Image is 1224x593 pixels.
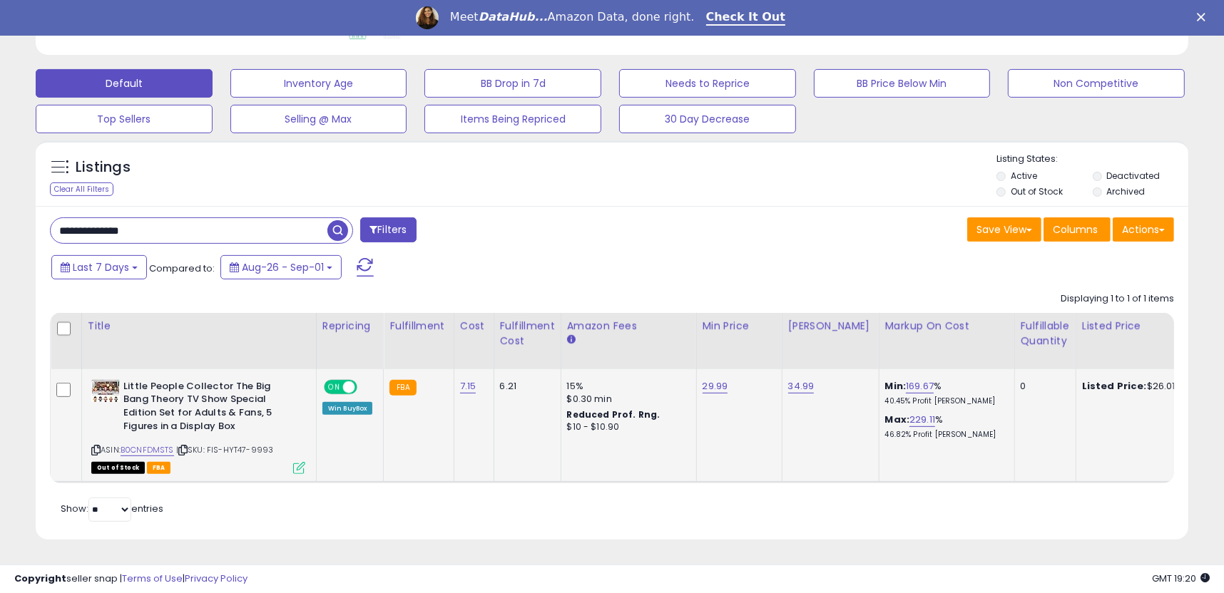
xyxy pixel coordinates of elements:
b: Listed Price: [1082,379,1147,393]
small: Amazon Fees. [567,334,576,346]
button: Aug-26 - Sep-01 [220,255,342,279]
button: Filters [360,217,416,242]
div: [PERSON_NAME] [788,319,873,334]
th: The percentage added to the cost of goods (COGS) that forms the calculator for Min & Max prices. [879,313,1014,369]
span: Aug-26 - Sep-01 [242,260,324,274]
span: Show: entries [61,502,163,515]
button: Default [36,69,213,98]
button: Save View [967,217,1041,242]
div: Win BuyBox [322,402,373,415]
button: Columns [1044,217,1111,242]
span: Compared to: [149,262,215,275]
button: Selling @ Max [230,105,407,133]
label: Out of Stock [1011,185,1063,197]
span: 2025-09-9 19:20 GMT [1152,572,1210,585]
div: Repricing [322,319,378,334]
a: B0CNFDMSTS [121,444,174,456]
button: 30 Day Decrease [619,105,796,133]
div: 6.21 [500,380,550,393]
div: $26.01 [1082,380,1200,393]
div: 0 [1021,380,1065,393]
span: FBA [147,462,171,474]
button: Items Being Repriced [424,105,601,133]
small: FBA [389,380,416,396]
button: Inventory Age [230,69,407,98]
p: Listing States: [996,153,1188,166]
div: $10 - $10.90 [567,421,685,433]
div: % [885,380,1004,406]
i: DataHub... [479,10,548,24]
a: 29.99 [703,379,728,393]
label: Deactivated [1106,170,1160,182]
a: Terms of Use [122,572,183,585]
div: $0.30 min [567,393,685,406]
div: Fulfillable Quantity [1021,319,1070,349]
img: Profile image for Georgie [416,6,439,29]
div: Fulfillment [389,319,447,334]
div: Amazon Fees [567,319,690,334]
b: Min: [885,379,907,393]
a: Privacy Policy [185,572,248,585]
button: BB Price Below Min [814,69,991,98]
div: seller snap | | [14,572,248,586]
span: | SKU: FIS-HYT47-9993 [176,444,274,455]
label: Active [1011,170,1037,182]
div: Displaying 1 to 1 of 1 items [1061,292,1174,306]
span: Columns [1053,222,1098,237]
div: 15% [567,380,685,393]
strong: Copyright [14,572,66,585]
label: Archived [1106,185,1145,197]
span: All listings that are currently out of stock and unavailable for purchase on Amazon [91,462,145,474]
span: Last 7 Days [73,260,129,274]
a: 229.11 [909,413,935,427]
div: Fulfillment Cost [500,319,555,349]
b: Max: [885,413,910,426]
button: Last 7 Days [51,255,147,279]
button: Needs to Reprice [619,69,796,98]
a: Check It Out [706,10,786,26]
a: 34.99 [788,379,815,393]
p: 46.82% Profit [PERSON_NAME] [885,430,1004,440]
div: Cost [460,319,488,334]
div: Min Price [703,319,776,334]
div: Title [88,319,310,334]
span: OFF [355,381,378,393]
a: 7.15 [460,379,476,393]
button: Actions [1113,217,1174,242]
div: Clear All Filters [50,182,113,196]
h5: Listings [76,158,131,177]
div: % [885,413,1004,440]
div: Meet Amazon Data, done right. [450,10,695,24]
a: 169.67 [906,379,934,393]
span: ON [325,381,343,393]
div: ASIN: [91,380,305,473]
b: Reduced Prof. Rng. [567,408,661,421]
div: Markup on Cost [885,319,1009,334]
img: 51Sk8gczXxL._SL40_.jpg [91,380,120,402]
button: BB Drop in 7d [424,69,601,98]
p: 40.45% Profit [PERSON_NAME] [885,396,1004,406]
b: ​Little People Collector The Big Bang Theory TV Show Special Edition Set for Adults & Fans, 5 Fig... [123,380,297,436]
div: Listed Price [1082,319,1205,334]
button: Top Sellers [36,105,213,133]
div: Close [1197,13,1211,21]
button: Non Competitive [1008,69,1185,98]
